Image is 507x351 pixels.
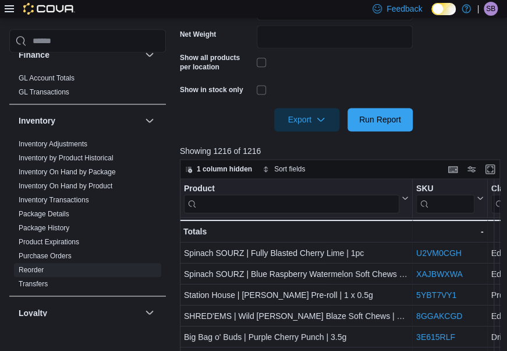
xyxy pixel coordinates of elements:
[19,88,69,96] a: GL Transactions
[19,49,49,61] h3: Finance
[19,266,44,274] a: Reorder
[416,269,463,279] a: XAJBWXWA
[184,246,409,260] div: Spinach SOURZ | Fully Blasted Cherry Lime | 1pc
[281,108,332,131] span: Export
[19,224,69,232] a: Package History
[19,87,69,97] span: GL Transactions
[19,140,87,148] a: Inventory Adjustments
[416,311,462,321] a: 8GGAKCGD
[19,280,48,288] a: Transfers
[19,238,79,246] a: Product Expirations
[19,307,140,318] button: Loyalty
[348,108,413,131] button: Run Report
[416,224,484,238] div: -
[143,306,157,320] button: Loyalty
[416,248,462,258] a: U2VM0CGH
[19,307,47,318] h3: Loyalty
[19,196,89,204] a: Inventory Transactions
[19,139,87,149] span: Inventory Adjustments
[446,162,460,176] button: Keyboard shortcuts
[486,2,495,16] span: SB
[19,168,116,176] a: Inventory On Hand by Package
[23,3,75,15] img: Cova
[19,49,140,61] button: Finance
[19,73,75,83] span: GL Account Totals
[416,332,455,342] a: 3E615RLF
[416,290,456,300] a: 5YBT7VY1
[416,184,474,213] div: SKU URL
[184,184,399,195] div: Product
[19,209,69,219] span: Package Details
[19,252,72,260] a: Purchase Orders
[180,145,504,157] p: Showing 1216 of 1216
[180,53,252,72] label: Show all products per location
[387,3,422,15] span: Feedback
[180,162,257,176] button: 1 column hidden
[19,195,89,205] span: Inventory Transactions
[274,108,339,131] button: Export
[416,184,484,213] button: SKU
[19,279,48,289] span: Transfers
[184,288,409,302] div: Station House | [PERSON_NAME] Pre-roll | 1 x 0.5g
[431,3,456,15] input: Dark Mode
[184,330,409,344] div: Big Bag o' Buds | Purple Cherry Punch | 3.5g
[19,115,140,127] button: Inventory
[19,153,114,163] span: Inventory by Product Historical
[465,162,478,176] button: Display options
[19,223,69,233] span: Package History
[477,2,479,16] p: |
[180,30,216,39] label: Net Weight
[19,74,75,82] a: GL Account Totals
[19,237,79,247] span: Product Expirations
[258,162,310,176] button: Sort fields
[19,265,44,275] span: Reorder
[184,184,399,213] div: Product
[9,71,166,104] div: Finance
[184,267,409,281] div: Spinach SOURZ | Blue Raspberry Watermelon Soft Chews | 5pcs
[19,181,112,191] span: Inventory On Hand by Product
[416,184,474,195] div: SKU
[19,115,55,127] h3: Inventory
[19,182,112,190] a: Inventory On Hand by Product
[359,114,401,125] span: Run Report
[19,154,114,162] a: Inventory by Product Historical
[9,137,166,296] div: Inventory
[274,164,305,174] span: Sort fields
[184,184,409,213] button: Product
[483,162,497,176] button: Enter fullscreen
[19,251,72,261] span: Purchase Orders
[19,210,69,218] a: Package Details
[184,309,409,323] div: SHRED'EMS | Wild [PERSON_NAME] Blaze Soft Chews | 4pc
[143,114,157,128] button: Inventory
[183,224,409,238] div: Totals
[197,164,252,174] span: 1 column hidden
[484,2,498,16] div: Samantha Butt
[143,48,157,62] button: Finance
[19,167,116,177] span: Inventory On Hand by Package
[180,85,243,94] label: Show in stock only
